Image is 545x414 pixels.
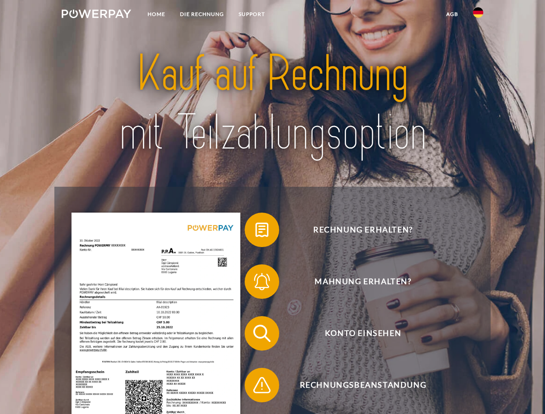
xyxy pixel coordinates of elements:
a: SUPPORT [231,6,272,22]
button: Rechnungsbeanstandung [245,368,469,402]
img: de [473,7,483,18]
button: Rechnung erhalten? [245,213,469,247]
button: Konto einsehen [245,316,469,351]
a: DIE RECHNUNG [173,6,231,22]
a: Home [140,6,173,22]
a: agb [439,6,466,22]
img: qb_warning.svg [251,374,273,396]
span: Rechnungsbeanstandung [257,368,469,402]
img: qb_bill.svg [251,219,273,241]
button: Mahnung erhalten? [245,264,469,299]
img: logo-powerpay-white.svg [62,9,131,18]
img: qb_search.svg [251,323,273,344]
span: Mahnung erhalten? [257,264,469,299]
span: Konto einsehen [257,316,469,351]
span: Rechnung erhalten? [257,213,469,247]
img: title-powerpay_de.svg [82,41,463,165]
img: qb_bell.svg [251,271,273,292]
